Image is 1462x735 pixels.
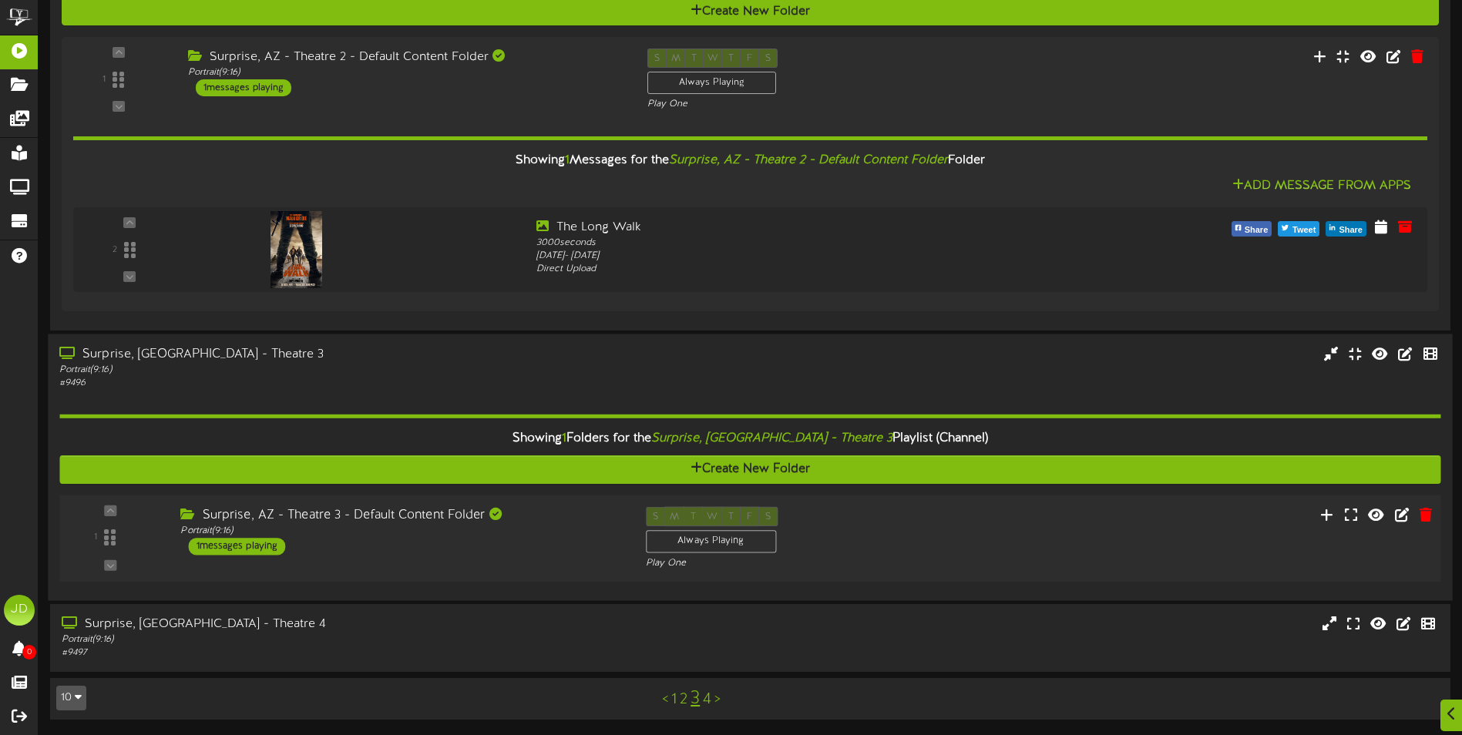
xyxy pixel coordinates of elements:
div: [DATE] - [DATE] [536,250,1077,263]
div: Surprise, [GEOGRAPHIC_DATA] - Theatre 3 [59,346,621,364]
span: Tweet [1289,222,1319,239]
span: Share [1336,222,1366,239]
div: Showing Folders for the Playlist (Channel) [48,422,1452,455]
a: 3 [691,689,700,709]
a: 4 [703,691,711,708]
div: # 9497 [62,646,622,659]
img: 1a4ab695-b8a6-42c5-a167-aa7c9bf583bc.jpg [271,211,323,288]
div: # 9496 [59,377,621,390]
i: Surprise, [GEOGRAPHIC_DATA] - Theatre 3 [651,431,892,445]
button: 10 [56,686,86,710]
div: Direct Upload [536,263,1077,276]
button: Share [1232,221,1272,237]
div: Portrait ( 9:16 ) [180,525,622,538]
i: Surprise, AZ - Theatre 2 - Default Content Folder [669,153,948,167]
div: Always Playing [646,530,776,553]
div: The Long Walk [536,219,1077,237]
button: Share [1326,221,1366,237]
button: Create New Folder [59,455,1440,484]
a: 2 [680,691,687,708]
div: 1 messages playing [196,79,291,96]
a: 1 [671,691,677,708]
div: Portrait ( 9:16 ) [59,364,621,377]
div: Always Playing [647,72,776,94]
div: Surprise, AZ - Theatre 3 - Default Content Folder [180,507,622,525]
a: > [714,691,721,708]
span: 1 [562,431,566,445]
div: 1 messages playing [189,538,286,555]
span: 1 [565,153,570,167]
div: Portrait ( 9:16 ) [188,66,624,79]
div: Play One [646,557,971,570]
div: Surprise, [GEOGRAPHIC_DATA] - Theatre 4 [62,616,622,633]
span: 0 [22,645,36,659]
div: Surprise, AZ - Theatre 2 - Default Content Folder [188,49,624,66]
div: JD [4,595,35,626]
div: Portrait ( 9:16 ) [62,633,622,646]
a: < [662,691,668,708]
div: 3000 seconds [536,237,1077,250]
div: Play One [647,98,969,111]
div: Showing Messages for the Folder [62,144,1439,177]
button: Add Message From Apps [1228,176,1416,196]
button: Tweet [1278,221,1319,237]
span: Share [1242,222,1272,239]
